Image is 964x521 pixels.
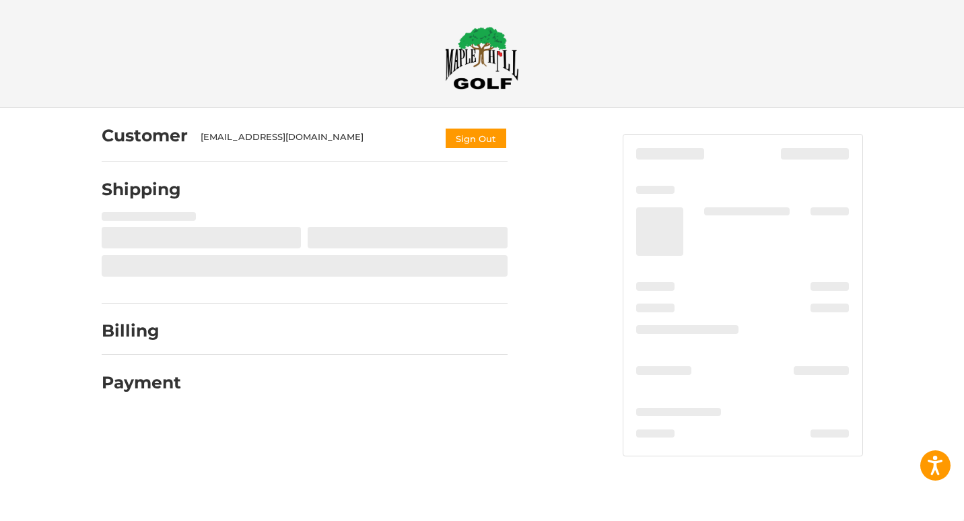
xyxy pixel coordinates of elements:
h2: Shipping [102,179,181,200]
img: Maple Hill Golf [445,26,519,90]
div: [EMAIL_ADDRESS][DOMAIN_NAME] [201,131,431,149]
h2: Billing [102,320,180,341]
h2: Payment [102,372,181,393]
button: Sign Out [444,127,508,149]
h2: Customer [102,125,188,146]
